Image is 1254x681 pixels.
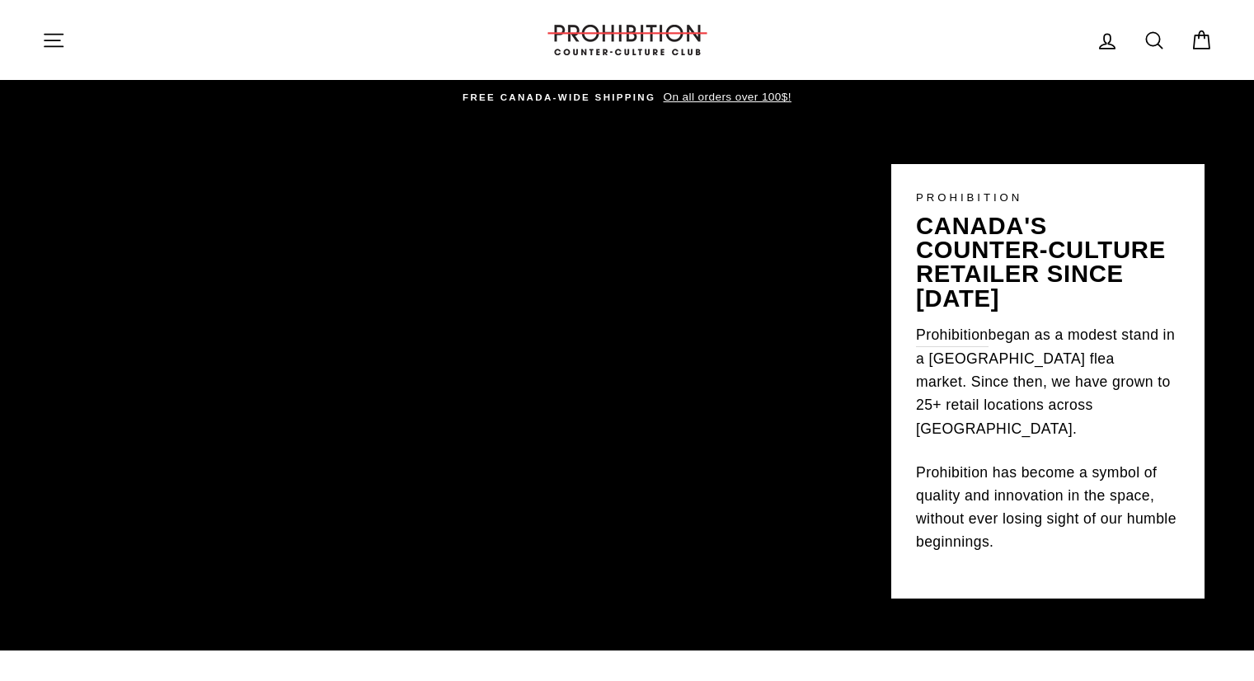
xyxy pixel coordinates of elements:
span: On all orders over 100$! [659,91,791,103]
span: FREE CANADA-WIDE SHIPPING [463,92,655,102]
img: PROHIBITION COUNTER-CULTURE CLUB [545,25,710,55]
p: PROHIBITION [916,189,1180,206]
p: canada's counter-culture retailer since [DATE] [916,214,1180,311]
a: Prohibition [916,323,989,347]
a: FREE CANADA-WIDE SHIPPING On all orders over 100$! [46,88,1209,106]
p: Prohibition has become a symbol of quality and innovation in the space, without ever losing sight... [916,461,1180,554]
p: began as a modest stand in a [GEOGRAPHIC_DATA] flea market. Since then, we have grown to 25+ reta... [916,323,1180,440]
